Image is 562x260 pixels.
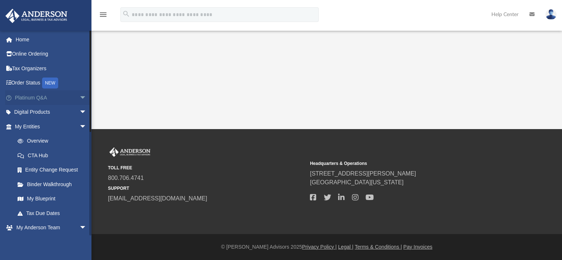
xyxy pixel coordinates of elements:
[302,244,337,250] a: Privacy Policy |
[99,10,108,19] i: menu
[91,243,562,251] div: © [PERSON_NAME] Advisors 2025
[10,206,98,221] a: Tax Due Dates
[99,14,108,19] a: menu
[310,160,507,167] small: Headquarters & Operations
[10,148,98,163] a: CTA Hub
[5,221,94,235] a: My Anderson Teamarrow_drop_down
[5,76,98,91] a: Order StatusNEW
[108,195,207,201] a: [EMAIL_ADDRESS][DOMAIN_NAME]
[403,244,432,250] a: Pay Invoices
[108,165,305,171] small: TOLL FREE
[10,163,98,177] a: Entity Change Request
[5,90,98,105] a: Platinum Q&Aarrow_drop_down
[546,9,557,20] img: User Pic
[108,147,152,157] img: Anderson Advisors Platinum Portal
[310,179,404,185] a: [GEOGRAPHIC_DATA][US_STATE]
[108,185,305,192] small: SUPPORT
[5,32,98,47] a: Home
[79,221,94,235] span: arrow_drop_down
[3,9,70,23] img: Anderson Advisors Platinum Portal
[108,175,144,181] a: 800.706.4741
[10,235,90,249] a: My Anderson Team
[5,61,98,76] a: Tax Organizers
[79,105,94,120] span: arrow_drop_down
[10,134,98,148] a: Overview
[5,119,98,134] a: My Entitiesarrow_drop_down
[122,10,130,18] i: search
[79,90,94,105] span: arrow_drop_down
[10,177,98,192] a: Binder Walkthrough
[42,78,58,88] div: NEW
[5,105,98,120] a: Digital Productsarrow_drop_down
[338,244,353,250] a: Legal |
[10,192,94,206] a: My Blueprint
[355,244,402,250] a: Terms & Conditions |
[310,170,416,177] a: [STREET_ADDRESS][PERSON_NAME]
[79,119,94,134] span: arrow_drop_down
[5,47,98,61] a: Online Ordering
